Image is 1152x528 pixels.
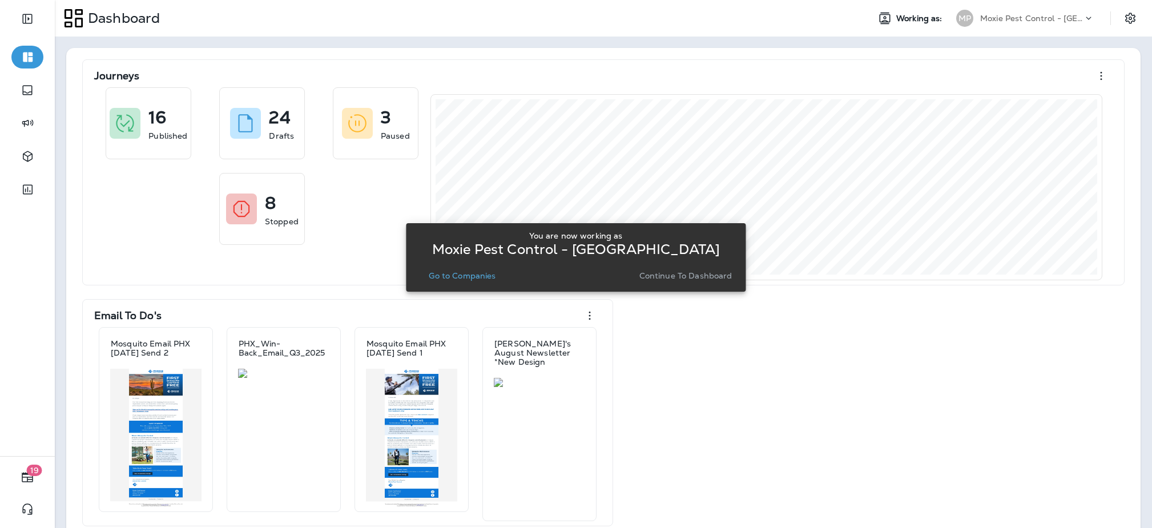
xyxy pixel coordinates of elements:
[83,10,160,27] p: Dashboard
[265,198,276,209] p: 8
[529,231,622,240] p: You are now working as
[111,339,201,357] p: Mosquito Email PHX [DATE] Send 2
[239,339,329,357] p: PHX_Win-Back_Email_Q3_2025
[265,216,299,227] p: Stopped
[424,268,500,284] button: Go to Companies
[110,369,202,507] img: e7e900c6-f913-4381-ac9b-1a4337bc5e3a.jpg
[429,271,496,280] p: Go to Companies
[381,130,410,142] p: Paused
[269,112,290,123] p: 24
[432,245,720,254] p: Moxie Pest Control - [GEOGRAPHIC_DATA]
[238,369,329,378] img: dcf78779-53a2-490e-b7e3-31a84b71f288.jpg
[635,268,737,284] button: Continue to Dashboard
[11,466,43,489] button: 19
[94,70,139,82] p: Journeys
[639,271,732,280] p: Continue to Dashboard
[366,369,457,507] img: 0fc72d8b-8c86-4358-b989-5b38c5450db5.jpg
[1120,8,1141,29] button: Settings
[956,10,973,27] div: MP
[896,14,945,23] span: Working as:
[269,130,294,142] p: Drafts
[11,7,43,30] button: Expand Sidebar
[980,14,1083,23] p: Moxie Pest Control - [GEOGRAPHIC_DATA]
[94,310,162,321] p: Email To Do's
[381,112,391,123] p: 3
[366,339,457,357] p: Mosquito Email PHX [DATE] Send 1
[148,130,187,142] p: Published
[27,465,42,476] span: 19
[148,112,166,123] p: 16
